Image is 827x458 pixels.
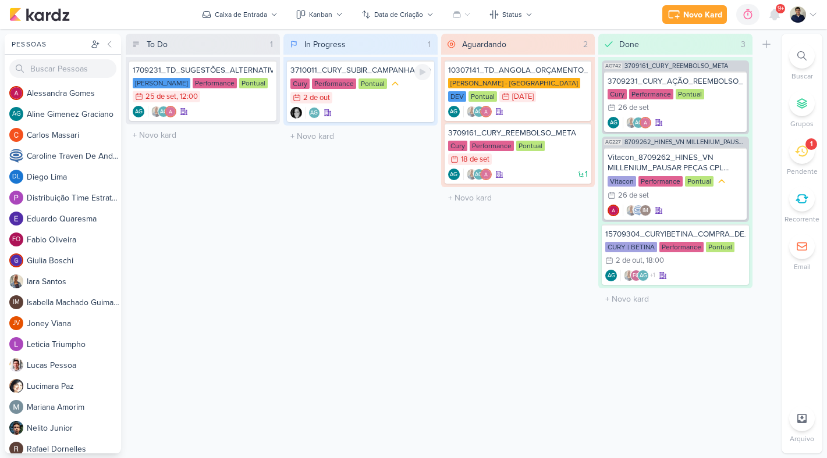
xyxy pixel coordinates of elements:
div: Criador(a): Aline Gimenez Graciano [448,106,460,117]
img: Giulia Boschi [9,253,23,267]
div: Performance [470,141,514,151]
div: Pontual [359,78,387,89]
div: Joney Viana [9,316,23,330]
div: Fabio Oliveira [9,232,23,246]
div: [PERSON_NAME] - [GEOGRAPHIC_DATA] [448,78,580,88]
img: Iara Santos [466,169,478,180]
div: [PERSON_NAME] [133,78,190,88]
img: Alessandra Gomes [608,205,619,216]
div: Pontual [468,91,497,102]
p: Grupos [790,119,814,129]
div: Colaboradores: Iara Santos, Fabio Oliveira, Aline Gimenez Graciano, Alessandra Gomes [620,270,655,281]
p: AG [450,172,457,178]
p: Buscar [791,71,813,81]
div: Performance [312,78,356,89]
div: Criador(a): Alessandra Gomes [608,205,619,216]
div: , 12:00 [176,93,198,101]
div: Aline Gimenez Graciano [473,106,485,117]
img: Lucimara Paz [9,379,23,393]
div: N e l i t o J u n i o r [27,422,121,434]
div: 15709304_CURY|BETINA_COMPRA_DE_PLUGIN_FORMULÁRIO [605,229,746,239]
p: AG [475,109,482,115]
div: 2 de out [616,257,643,264]
p: Email [794,262,811,272]
div: C a r l o s M a s s a r i [27,129,121,141]
div: M a r i a n a A m o r i m [27,401,121,413]
img: Alessandra Gomes [640,117,651,128]
div: 3710011_CURY_SUBIR_CAMPANHA_CORRETORES_RJ [290,65,431,76]
img: Mariana Amorim [9,400,23,414]
div: 1 [810,139,812,149]
div: Performance [193,78,237,88]
span: 9+ [778,4,784,13]
div: Criador(a): Aline Gimenez Graciano [605,270,617,281]
div: A l i n e G i m e n e z G r a c i a n o [27,108,121,120]
button: Novo Kard [662,5,727,24]
div: Pessoas [9,39,88,49]
div: 18 de set [461,156,489,163]
p: DL [12,174,20,180]
img: Nelito Junior [9,421,23,435]
div: Cury [290,78,310,89]
div: A l e s s a n d r a G o m e s [27,87,121,99]
div: R a f a e l D o r n e l l e s [27,443,121,455]
div: Novo Kard [683,9,722,21]
span: AG227 [604,139,622,145]
div: Aline Gimenez Graciano [448,106,460,117]
div: Aline Gimenez Graciano [633,117,644,128]
input: + Novo kard [443,189,593,206]
img: Iara Santos [466,106,478,117]
div: 3709231_CURY_AÇÃO_REEMBOLSO_META [608,76,743,87]
div: G i u l i a B o s c h i [27,255,121,267]
div: F a b i o O l i v e i r a [27,234,121,246]
input: + Novo kard [128,127,278,144]
img: Levy Pessoa [790,6,806,23]
div: I a r a S a n t o s [27,275,121,288]
p: AG [160,109,168,115]
input: + Novo kard [286,128,435,145]
div: , 18:00 [643,257,664,264]
div: J o n e y V i a n a [27,317,121,330]
div: Pontual [685,176,714,187]
img: Carlos Massari [9,128,23,142]
span: AG742 [604,63,622,69]
div: Criador(a): Renata Brandão [290,107,302,119]
img: Alessandra Gomes [480,169,492,180]
span: 1 [585,170,588,178]
div: Prioridade Média [389,78,401,90]
div: L u c i m a r a P a z [27,380,121,392]
div: Cury [608,89,627,99]
img: Distribuição Time Estratégico [9,191,23,205]
div: 3709161_CURY_REEMBOLSO_META [448,128,588,138]
div: Performance [629,89,673,99]
p: IM [643,208,648,214]
div: Pontual [516,141,545,151]
div: I s a b e l l a M a c h a d o G u i m a r ã e s [27,296,121,309]
p: FO [12,237,20,243]
div: D i e g o L i m a [27,171,121,183]
img: Caroline Traven De Andrade [9,149,23,163]
div: Isabella Machado Guimarães [640,205,651,216]
div: Aline Gimenez Graciano [473,169,485,180]
div: Cury [448,141,467,151]
img: Renata Brandão [290,107,302,119]
img: Iara Santos [151,106,162,117]
div: 3 [736,38,750,51]
div: Aline Gimenez Graciano [9,107,23,121]
div: 25 de set [145,93,176,101]
p: Recorrente [785,214,819,224]
div: Ligar relógio [414,64,431,80]
div: 2 [578,38,592,51]
p: AG [135,109,143,115]
div: 2 de out [303,94,330,102]
li: Ctrl + F [782,43,822,81]
div: [DATE] [512,93,534,101]
div: Performance [638,176,683,187]
img: Alessandra Gomes [480,106,492,117]
div: CURY | BETINA [605,242,657,252]
div: Diego Lima [9,170,23,184]
p: AG [450,109,457,115]
div: Criador(a): Aline Gimenez Graciano [133,106,144,117]
img: Iara Santos [9,274,23,288]
div: 1 [265,38,278,51]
